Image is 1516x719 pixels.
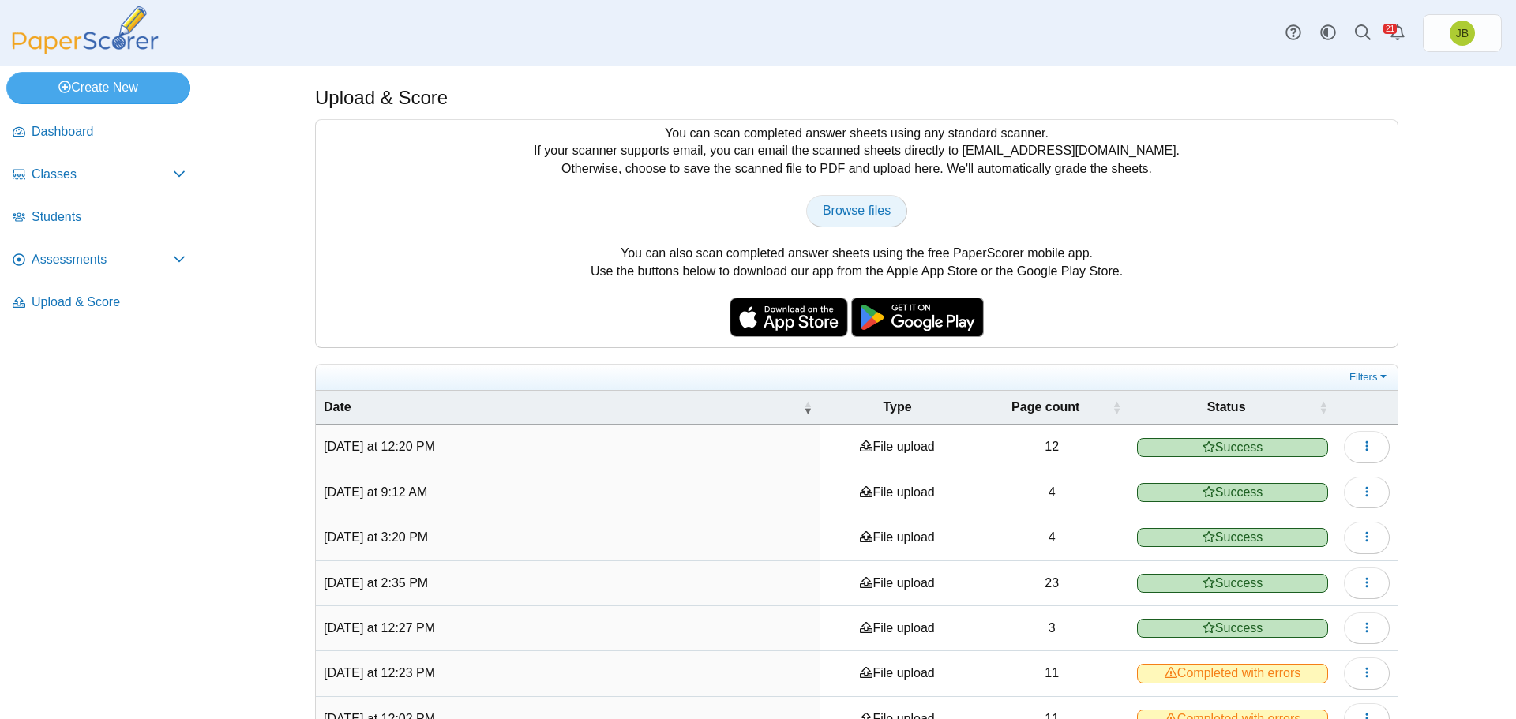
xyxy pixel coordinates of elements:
[1137,619,1328,638] span: Success
[1137,438,1328,457] span: Success
[851,298,984,337] img: google-play-badge.png
[1137,574,1328,593] span: Success
[6,242,192,279] a: Assessments
[32,123,186,140] span: Dashboard
[6,156,192,194] a: Classes
[1456,28,1469,39] span: Joel Boyd
[820,606,974,651] td: File upload
[828,399,966,416] span: Type
[806,195,907,227] a: Browse files
[324,666,435,680] time: Oct 1, 2025 at 12:23 PM
[316,120,1398,347] div: You can scan completed answer sheets using any standard scanner. If your scanner supports email, ...
[32,208,186,226] span: Students
[6,43,164,57] a: PaperScorer
[315,84,448,111] h1: Upload & Score
[974,561,1129,606] td: 23
[974,651,1129,696] td: 11
[1137,528,1328,547] span: Success
[6,114,192,152] a: Dashboard
[820,470,974,515] td: File upload
[1137,399,1315,416] span: Status
[982,399,1109,416] span: Page count
[6,72,190,103] a: Create New
[823,204,891,217] span: Browse files
[820,561,974,606] td: File upload
[974,515,1129,560] td: 4
[324,530,428,544] time: Oct 2, 2025 at 3:20 PM
[32,251,173,268] span: Assessments
[974,470,1129,515] td: 4
[32,166,173,183] span: Classes
[1137,664,1328,683] span: Completed with errors
[324,485,427,499] time: Oct 6, 2025 at 9:12 AM
[324,576,428,590] time: Oct 1, 2025 at 2:35 PM
[820,651,974,696] td: File upload
[6,284,192,322] a: Upload & Score
[974,606,1129,651] td: 3
[1450,21,1475,46] span: Joel Boyd
[730,298,848,337] img: apple-store-badge.svg
[1137,483,1328,502] span: Success
[820,515,974,560] td: File upload
[6,199,192,237] a: Students
[1345,369,1394,385] a: Filters
[1380,16,1415,51] a: Alerts
[6,6,164,54] img: PaperScorer
[324,399,800,416] span: Date
[32,294,186,311] span: Upload & Score
[974,425,1129,470] td: 12
[803,399,812,415] span: Date : Activate to remove sorting
[324,440,435,453] time: Oct 6, 2025 at 12:20 PM
[1319,399,1328,415] span: Status : Activate to sort
[324,621,435,635] time: Oct 1, 2025 at 12:27 PM
[1112,399,1121,415] span: Page count : Activate to sort
[1423,14,1502,52] a: Joel Boyd
[820,425,974,470] td: File upload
